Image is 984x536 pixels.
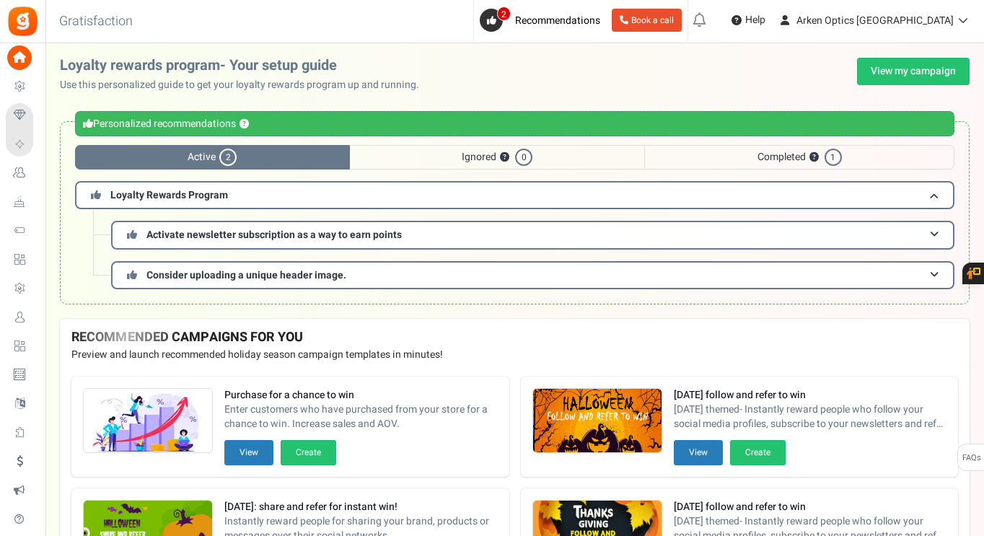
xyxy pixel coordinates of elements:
[515,149,532,166] span: 0
[515,13,600,28] span: Recommendations
[857,58,970,85] a: View my campaign
[110,188,228,203] span: Loyalty Rewards Program
[612,9,682,32] a: Book a call
[60,58,431,74] h2: Loyalty rewards program- Your setup guide
[674,388,947,403] strong: [DATE] follow and refer to win
[350,145,645,170] span: Ignored
[71,330,958,345] h4: RECOMMENDED CAMPAIGNS FOR YOU
[75,145,350,170] span: Active
[500,153,509,162] button: ?
[60,78,431,92] p: Use this personalized guide to get your loyalty rewards program up and running.
[224,403,498,431] span: Enter customers who have purchased from your store for a chance to win. Increase sales and AOV.
[796,13,954,28] span: Arken Optics [GEOGRAPHIC_DATA]
[6,5,39,38] img: Gratisfaction
[224,500,498,514] strong: [DATE]: share and refer for instant win!
[825,149,842,166] span: 1
[240,120,249,129] button: ?
[726,9,771,32] a: Help
[84,389,212,454] img: Recommended Campaigns
[674,403,947,431] span: [DATE] themed- Instantly reward people who follow your social media profiles, subscribe to your n...
[224,440,273,465] button: View
[146,268,346,283] span: Consider uploading a unique header image.
[75,111,954,136] div: Personalized recommendations
[962,444,981,472] span: FAQs
[224,388,498,403] strong: Purchase for a chance to win
[281,440,336,465] button: Create
[497,6,511,21] span: 2
[674,440,723,465] button: View
[742,13,765,27] span: Help
[146,227,402,242] span: Activate newsletter subscription as a way to earn points
[644,145,954,170] span: Completed
[730,440,786,465] button: Create
[533,389,662,454] img: Recommended Campaigns
[480,9,606,32] a: 2 Recommendations
[71,348,958,362] p: Preview and launch recommended holiday season campaign templates in minutes!
[43,7,149,36] h3: Gratisfaction
[219,149,237,166] span: 2
[674,500,947,514] strong: [DATE] follow and refer to win
[809,153,819,162] button: ?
